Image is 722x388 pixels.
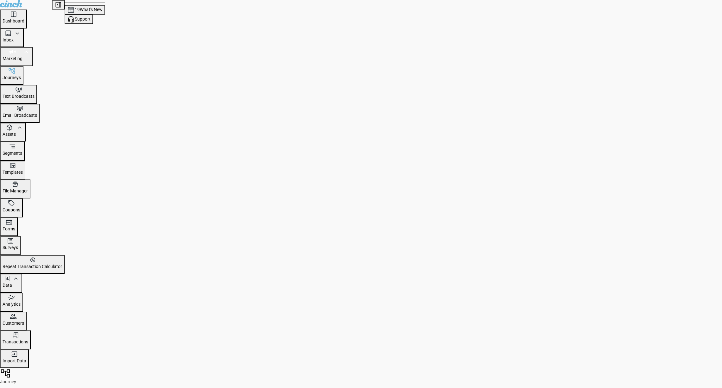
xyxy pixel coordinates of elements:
p: Journeys [3,75,21,81]
span: 19 [75,7,80,12]
p: Forms [3,226,15,232]
p: Text Broadcasts [3,93,35,100]
p: Analytics [3,301,21,308]
p: Segments [3,150,22,157]
button: Support [65,15,93,24]
p: Coupons [3,207,20,213]
p: Assets [3,131,16,138]
p: File Manager [3,188,28,194]
p: Marketing [3,56,22,62]
p: Email Broadcasts [3,112,37,119]
p: Import Data [3,358,26,364]
p: Templates [3,169,23,176]
p: Dashboard [3,18,24,24]
p: Customers [3,320,24,327]
p: Repeat Transaction Calculator [3,264,62,270]
p: Transactions [3,339,28,345]
span: What's New [80,7,103,12]
p: Data [3,282,12,289]
p: Inbox [3,37,14,43]
button: 19What's New [65,5,105,15]
span: Support [75,16,91,22]
p: Surveys [3,245,18,251]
